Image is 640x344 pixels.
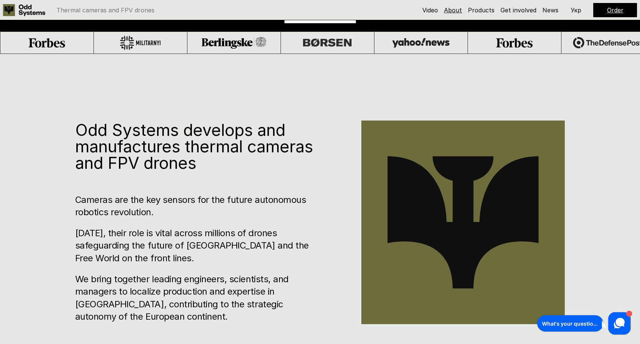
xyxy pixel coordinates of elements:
a: Video [422,6,438,14]
a: Order [607,6,624,14]
h1: Odd Systems develops and manufactures thermal cameras and FPV drones [75,122,316,171]
a: About [444,6,462,14]
h3: We bring together leading engineers, scientists, and managers to localize production and expertis... [75,273,316,323]
p: Укр [571,7,581,13]
h3: [DATE], their role is vital across millions of drones safeguarding the future of [GEOGRAPHIC_DATA... [75,227,316,265]
p: Thermal cameras and FPV drones [56,7,154,13]
iframe: HelpCrunch [535,310,633,337]
a: Get involved [500,6,536,14]
a: Products [468,6,494,14]
a: News [542,6,558,14]
h3: Cameras are the key sensors for the future autonomous robotics revolution. [75,194,316,219]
